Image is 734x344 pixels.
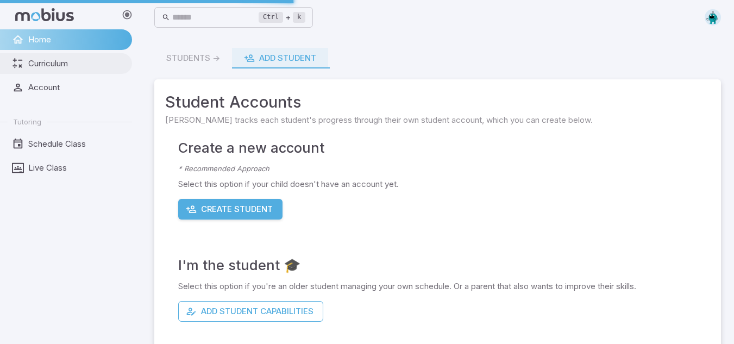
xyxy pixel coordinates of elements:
[178,254,710,276] h4: I'm the student 🎓
[178,178,710,190] p: Select this option if your child doesn't have an account yet.
[178,163,710,174] p: * Recommended Approach
[165,114,710,126] span: [PERSON_NAME] tracks each student's progress through their own student account, which you can cre...
[178,301,323,322] button: Add Student Capabilities
[28,58,124,70] span: Curriculum
[259,12,283,23] kbd: Ctrl
[178,280,710,292] p: Select this option if you're an older student managing your own schedule. Or a parent that also w...
[259,11,305,24] div: +
[28,162,124,174] span: Live Class
[28,82,124,93] span: Account
[705,9,721,26] img: octagon.svg
[178,137,710,159] h4: Create a new account
[165,90,710,114] span: Student Accounts
[28,34,124,46] span: Home
[178,199,283,220] button: Create Student
[244,52,316,64] div: Add Student
[13,117,41,127] span: Tutoring
[293,12,305,23] kbd: k
[28,138,124,150] span: Schedule Class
